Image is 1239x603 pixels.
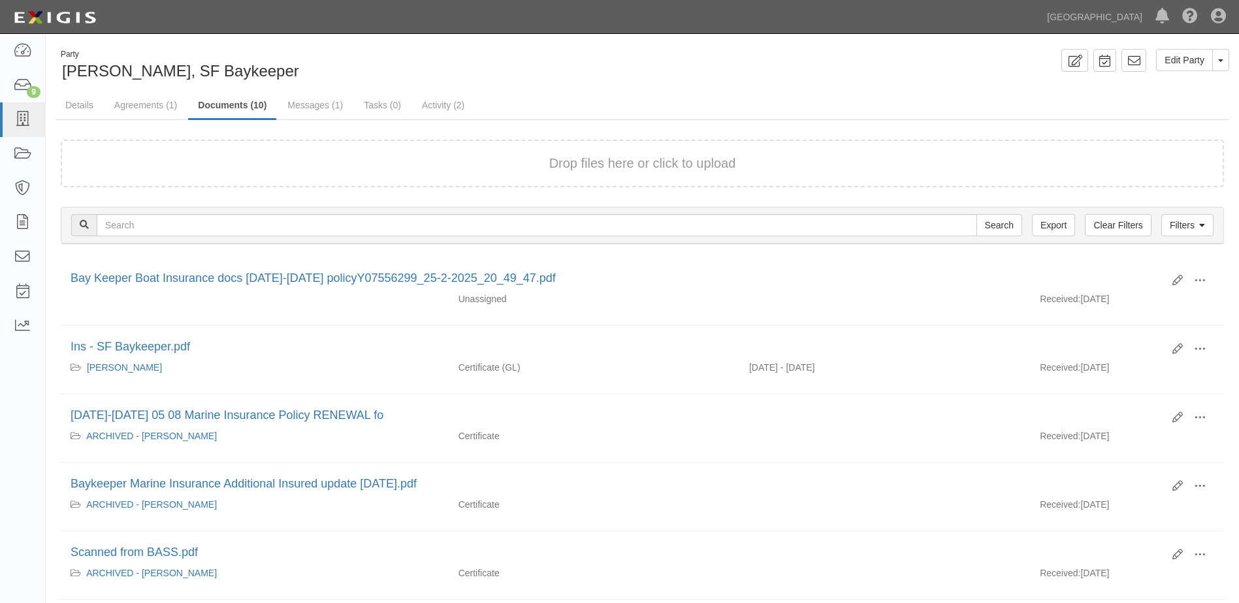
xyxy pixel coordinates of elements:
a: Clear Filters [1085,214,1151,236]
p: Received: [1040,566,1080,580]
p: Received: [1040,429,1080,442]
div: [DATE] [1030,361,1224,380]
a: [GEOGRAPHIC_DATA] [1040,4,1149,30]
a: Scanned from BASS.pdf [71,546,198,559]
div: ARCHIVED - Berth Holder [71,566,439,580]
a: ARCHIVED - [PERSON_NAME] [86,568,217,578]
div: [DATE] [1030,429,1224,449]
a: [DATE]-[DATE] 05 08 Marine Insurance Policy RENEWAL fo [71,409,383,422]
a: Agreements (1) [105,92,187,118]
a: Filters [1161,214,1214,236]
div: ARCHIVED - Berth Holder [71,429,439,442]
div: Effective - Expiration [739,566,1030,567]
a: Ins - SF Baykeeper.pdf [71,340,190,353]
a: Bay Keeper Boat Insurance docs [DATE]-[DATE] policyY07556299_25-2-2025_20_49_47.pdf [71,271,556,285]
div: Effective 05/08/2025 - Expiration 05/08/2026 [739,361,1030,374]
p: Received: [1040,498,1080,511]
a: Tasks (0) [354,92,411,118]
span: [PERSON_NAME], SF Baykeeper [62,62,299,80]
i: Help Center - Complianz [1182,9,1198,25]
a: Export [1032,214,1075,236]
div: Ins - SF Baykeeper.pdf [71,339,1163,356]
a: ARCHIVED - [PERSON_NAME] [86,431,217,441]
a: Documents (10) [188,92,276,120]
div: Certificate [449,566,739,580]
p: Received: [1040,292,1080,305]
div: ARCHIVED - Berth Holder [71,498,439,511]
div: Berth Holder [71,361,439,374]
div: Effective - Expiration [739,498,1030,499]
div: Baykeeper Marine Insurance Additional Insured update Feb 2021.pdf [71,476,1163,493]
a: Edit Party [1156,49,1213,71]
div: 2023-2024 05 08 Marine Insurance Policy RENEWAL fo [71,407,1163,424]
div: [DATE] [1030,566,1224,586]
a: Baykeeper Marine Insurance Additional Insured update [DATE].pdf [71,477,417,490]
a: [PERSON_NAME] [87,362,162,373]
input: Search [97,214,977,236]
a: Details [56,92,103,118]
div: Certificate [449,429,739,442]
a: ARCHIVED - [PERSON_NAME] [86,499,217,510]
div: Scanned from BASS.pdf [71,544,1163,561]
button: Drop files here or click to upload [549,154,736,173]
div: Unassigned [449,292,739,305]
p: Received: [1040,361,1080,374]
img: logo-5460c22ac91f19d4615b14bd174203de0afe785f0fc80cf4dbbc73dc1793850b.png [10,6,100,29]
div: Robert Wertz, SF Baykeeper [56,49,633,82]
div: Bay Keeper Boat Insurance docs 2025-2026 policyY07556299_25-2-2025_20_49_47.pdf [71,270,1163,287]
div: [DATE] [1030,292,1224,312]
div: General Liability [449,361,739,374]
div: Certificate [449,498,739,511]
a: Messages (1) [278,92,353,118]
a: Activity (2) [412,92,474,118]
div: 9 [27,86,40,98]
div: Party [61,49,299,60]
input: Search [976,214,1022,236]
div: [DATE] [1030,498,1224,518]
